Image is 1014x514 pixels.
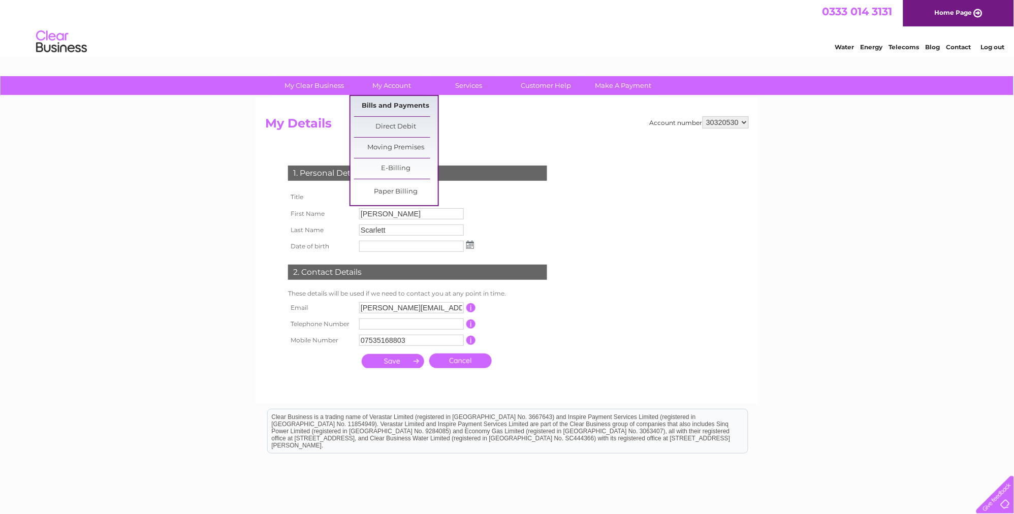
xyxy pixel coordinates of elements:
a: Customer Help [504,76,588,95]
a: Cancel [429,354,492,368]
input: Information [466,336,476,345]
th: Title [286,188,357,206]
a: My Clear Business [273,76,357,95]
a: Log out [980,43,1004,51]
th: Email [286,300,357,316]
input: Information [466,319,476,329]
div: Clear Business is a trading name of Verastar Limited (registered in [GEOGRAPHIC_DATA] No. 3667643... [268,6,748,49]
div: Account number [650,116,749,128]
a: Paper Billing [354,182,438,202]
th: Mobile Number [286,332,357,348]
th: Telephone Number [286,316,357,332]
a: Contact [946,43,971,51]
a: 0333 014 3131 [822,5,893,18]
div: 1. Personal Details [288,166,547,181]
th: First Name [286,206,357,222]
a: Moving Premises [354,138,438,158]
td: These details will be used if we need to contact you at any point in time. [286,287,550,300]
input: Information [466,303,476,312]
img: logo.png [36,26,87,57]
h2: My Details [265,116,749,136]
a: Bills and Payments [354,96,438,116]
a: Water [835,43,854,51]
a: Direct Debit [354,117,438,137]
img: ... [466,241,474,249]
a: Telecoms [889,43,920,51]
div: 2. Contact Details [288,265,547,280]
a: Services [427,76,511,95]
a: E-Billing [354,158,438,179]
th: Date of birth [286,238,357,254]
a: Make A Payment [582,76,666,95]
a: Energy [861,43,883,51]
a: Blog [926,43,940,51]
a: My Account [350,76,434,95]
input: Submit [362,354,424,368]
th: Last Name [286,222,357,238]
